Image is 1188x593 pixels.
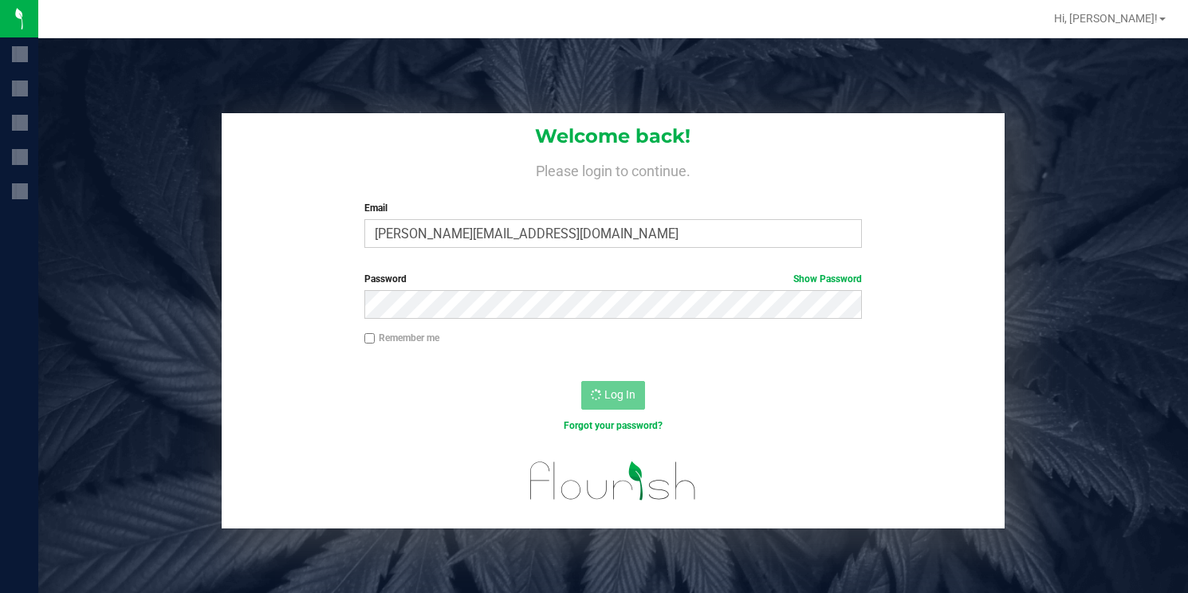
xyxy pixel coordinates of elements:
[564,420,663,431] a: Forgot your password?
[515,450,710,512] img: flourish_logo.svg
[604,388,635,401] span: Log In
[364,331,439,345] label: Remember me
[581,381,645,410] button: Log In
[1054,12,1158,25] span: Hi, [PERSON_NAME]!
[222,126,1004,147] h1: Welcome back!
[364,333,376,344] input: Remember me
[364,201,862,215] label: Email
[364,273,407,285] span: Password
[793,273,862,285] a: Show Password
[222,159,1004,179] h4: Please login to continue.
